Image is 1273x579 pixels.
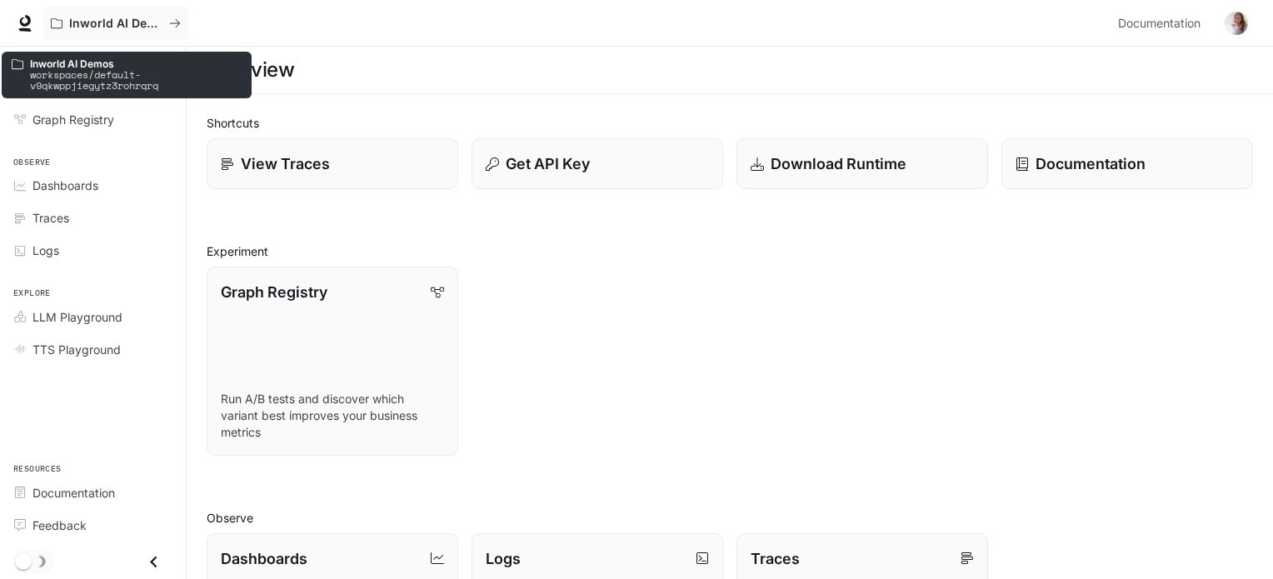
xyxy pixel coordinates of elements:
[1220,7,1253,40] button: User avatar
[15,552,32,570] span: Dark mode toggle
[486,547,521,570] p: Logs
[32,242,59,259] span: Logs
[1001,138,1253,189] a: Documentation
[32,517,87,534] span: Feedback
[221,547,307,570] p: Dashboards
[1111,7,1213,40] a: Documentation
[30,58,242,69] p: Inworld AI Demos
[221,391,444,441] p: Run A/B tests and discover which variant best improves your business metrics
[32,308,122,326] span: LLM Playground
[472,138,723,189] button: Get API Key
[32,341,121,358] span: TTS Playground
[1036,152,1146,175] p: Documentation
[7,335,179,364] a: TTS Playground
[221,281,327,303] p: Graph Registry
[736,138,988,189] a: Download Runtime
[207,114,1253,132] h2: Shortcuts
[43,7,188,40] button: All workspaces
[32,209,69,227] span: Traces
[7,203,179,232] a: Traces
[241,152,330,175] p: View Traces
[751,547,800,570] p: Traces
[32,111,114,128] span: Graph Registry
[30,69,242,91] p: workspaces/default-v9qkwppjiegytz3rohrqrq
[1225,12,1248,35] img: User avatar
[32,177,98,194] span: Dashboards
[506,152,590,175] p: Get API Key
[207,242,1253,260] h2: Experiment
[7,236,179,265] a: Logs
[7,511,179,540] a: Feedback
[7,478,179,507] a: Documentation
[7,105,179,134] a: Graph Registry
[1118,13,1201,34] span: Documentation
[135,545,172,579] button: Close drawer
[207,509,1253,527] h2: Observe
[207,138,458,189] a: View Traces
[207,267,458,456] a: Graph RegistryRun A/B tests and discover which variant best improves your business metrics
[771,152,906,175] p: Download Runtime
[32,484,115,502] span: Documentation
[7,302,179,332] a: LLM Playground
[69,17,162,31] p: Inworld AI Demos
[7,171,179,200] a: Dashboards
